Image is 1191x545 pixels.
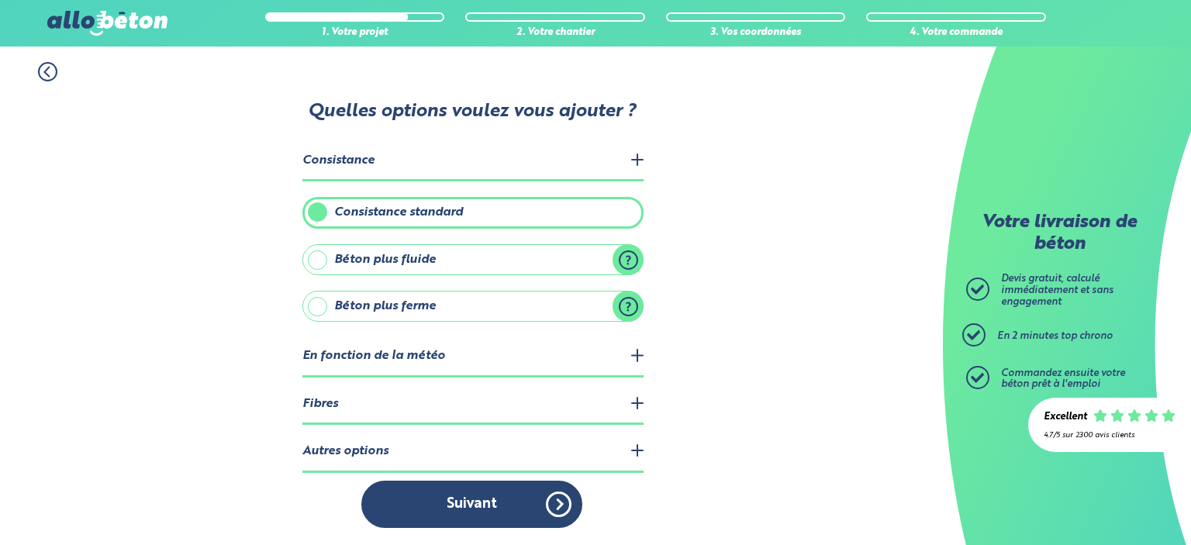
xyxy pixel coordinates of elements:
[302,433,644,472] legend: Autres options
[47,11,167,36] img: allobéton
[302,197,644,228] label: Consistance standard
[1001,368,1125,390] span: Commandez ensuite votre béton prêt à l'emploi
[997,331,1113,341] span: En 2 minutes top chrono
[970,212,1148,255] p: Votre livraison de béton
[1053,485,1174,528] iframe: Help widget launcher
[465,27,645,39] div: 2. Votre chantier
[1044,431,1175,440] div: 4.7/5 sur 2300 avis clients
[361,481,582,528] button: Suivant
[302,337,644,377] legend: En fonction de la météo
[666,27,846,39] div: 3. Vos coordonnées
[302,385,644,425] legend: Fibres
[302,244,644,275] label: Béton plus fluide
[301,102,642,123] p: Quelles options voulez vous ajouter ?
[302,142,644,181] legend: Consistance
[302,291,644,322] label: Béton plus ferme
[866,27,1046,39] div: 4. Votre commande
[1044,412,1087,423] div: Excellent
[265,27,445,39] div: 1. Votre projet
[1001,274,1113,306] span: Devis gratuit, calculé immédiatement et sans engagement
